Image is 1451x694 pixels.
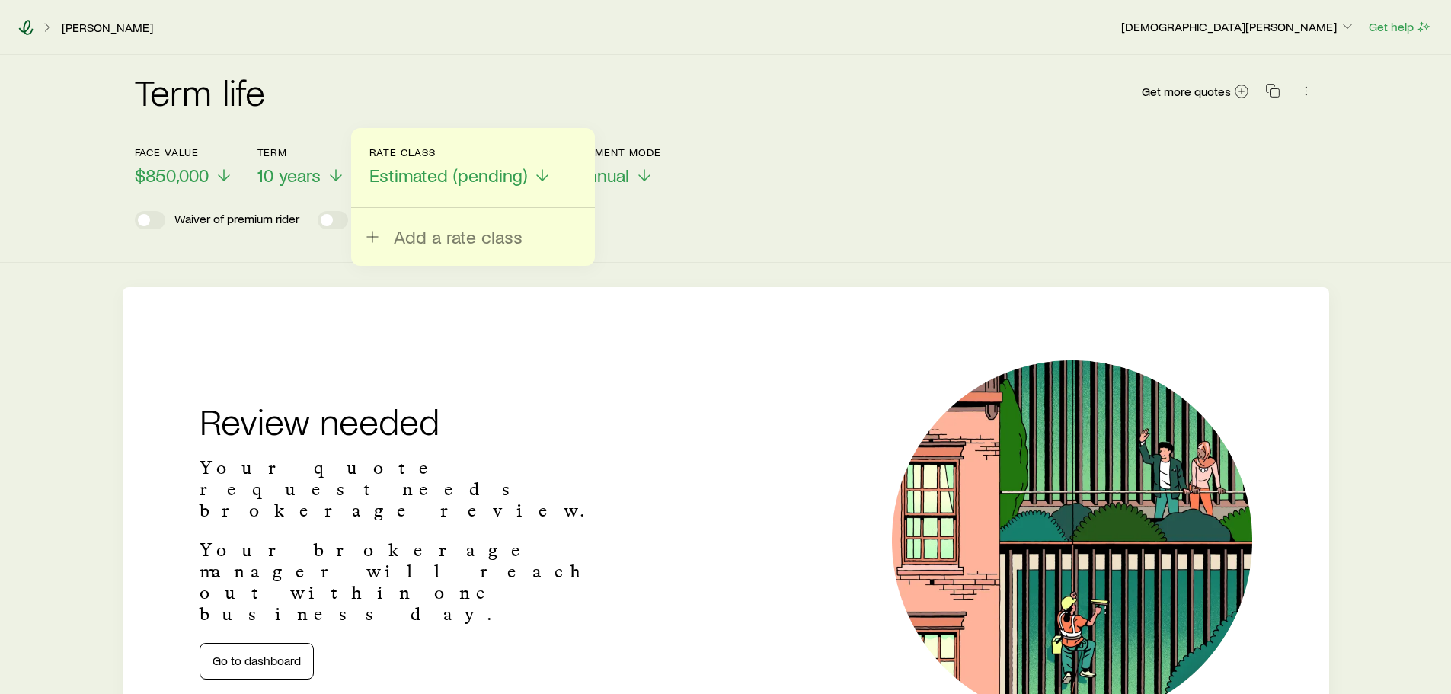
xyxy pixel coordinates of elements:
[174,211,299,229] p: Waiver of premium rider
[200,643,314,680] a: Go to dashboard
[1368,18,1433,36] button: Get help
[576,165,629,186] span: Annual
[369,165,527,186] span: Estimated (pending)
[257,146,345,158] p: Term
[135,146,233,158] p: Face value
[1121,19,1355,34] p: [DEMOGRAPHIC_DATA][PERSON_NAME]
[257,146,345,187] button: Term10 years
[135,73,266,110] h2: Term life
[135,165,209,186] span: $850,000
[369,146,551,187] button: Rate ClassEstimated (pending)
[1141,83,1250,101] a: Get more quotes
[369,146,551,158] p: Rate Class
[200,402,637,439] h2: Review needed
[576,146,662,158] p: Payment Mode
[200,539,637,625] p: Your brokerage manager will reach out within one business day.
[200,457,637,521] p: Your quote request needs brokerage review.
[1120,18,1356,37] button: [DEMOGRAPHIC_DATA][PERSON_NAME]
[257,165,321,186] span: 10 years
[576,146,662,187] button: Payment ModeAnnual
[1142,85,1231,98] span: Get more quotes
[61,21,154,35] a: [PERSON_NAME]
[135,146,233,187] button: Face value$850,000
